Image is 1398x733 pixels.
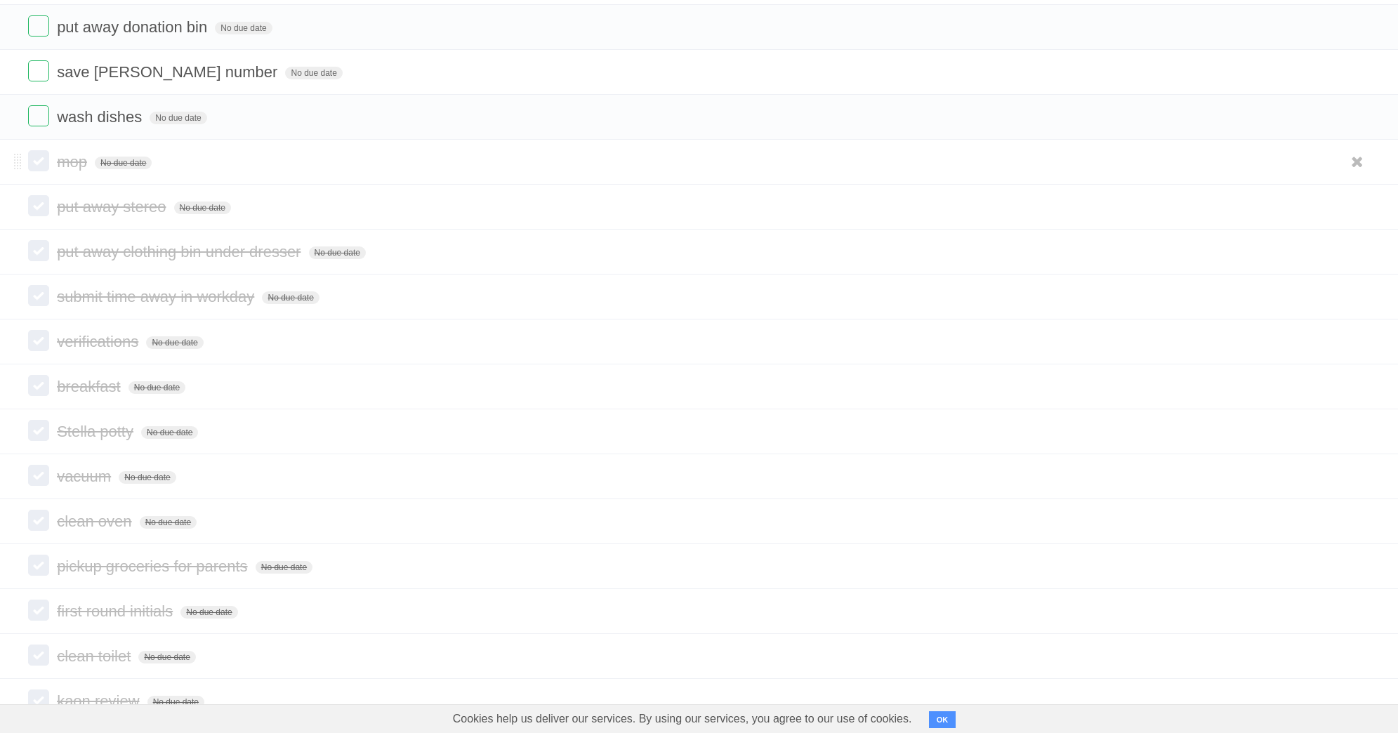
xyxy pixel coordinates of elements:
span: verifications [57,333,142,350]
label: Done [28,330,49,351]
span: No due date [128,381,185,394]
span: put away stereo [57,198,169,216]
label: Done [28,645,49,666]
span: No due date [180,606,237,619]
span: No due date [146,336,203,349]
span: vacuum [57,468,114,485]
label: Done [28,375,49,396]
span: No due date [262,291,319,304]
label: Done [28,689,49,711]
span: No due date [138,651,195,663]
label: Done [28,555,49,576]
span: No due date [215,22,272,34]
label: Done [28,240,49,261]
span: No due date [309,246,366,259]
label: Done [28,15,49,37]
label: Done [28,285,49,306]
span: No due date [119,471,176,484]
span: mop [57,153,91,171]
button: OK [929,711,956,728]
label: Done [28,600,49,621]
label: Done [28,465,49,486]
label: Done [28,60,49,81]
span: submit time away in workday [57,288,258,305]
span: No due date [174,202,231,214]
label: Done [28,150,49,171]
span: Stella potty [57,423,137,440]
label: Done [28,510,49,531]
label: Done [28,195,49,216]
span: save [PERSON_NAME] number [57,63,281,81]
span: clean toilet [57,647,134,665]
span: No due date [147,696,204,708]
span: pickup groceries for parents [57,557,251,575]
span: put away clothing bin under dresser [57,243,304,260]
label: Done [28,420,49,441]
span: wash dishes [57,108,145,126]
span: first round initials [57,602,176,620]
span: No due date [95,157,152,169]
span: No due date [285,67,342,79]
span: No due date [256,561,312,574]
label: Done [28,105,49,126]
span: Cookies help us deliver our services. By using our services, you agree to our use of cookies. [439,705,926,733]
span: clean oven [57,513,135,530]
span: No due date [150,112,206,124]
span: put away donation bin [57,18,211,36]
span: No due date [140,516,197,529]
span: breakfast [57,378,124,395]
span: No due date [141,426,198,439]
span: kaon review [57,692,143,710]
